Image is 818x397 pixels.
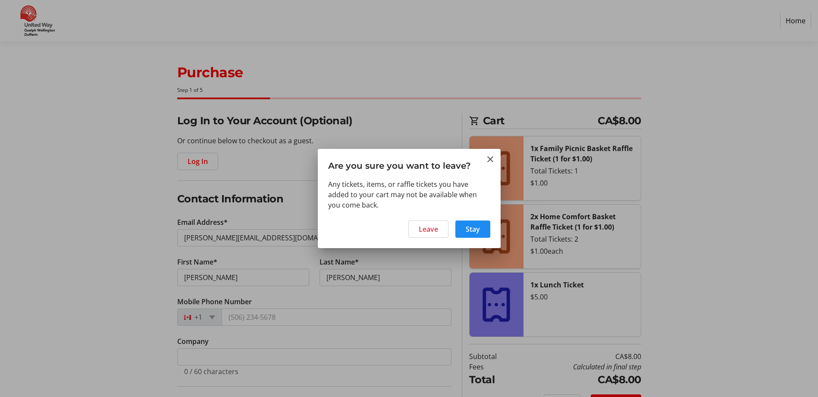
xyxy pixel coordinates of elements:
h3: Are you sure you want to leave? [318,149,501,179]
span: Stay [466,224,480,234]
button: Leave [408,221,448,238]
span: Leave [419,224,438,234]
button: Stay [455,221,490,238]
div: Any tickets, items, or raffle tickets you have added to your cart may not be available when you c... [328,179,490,210]
button: Close [485,154,495,164]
